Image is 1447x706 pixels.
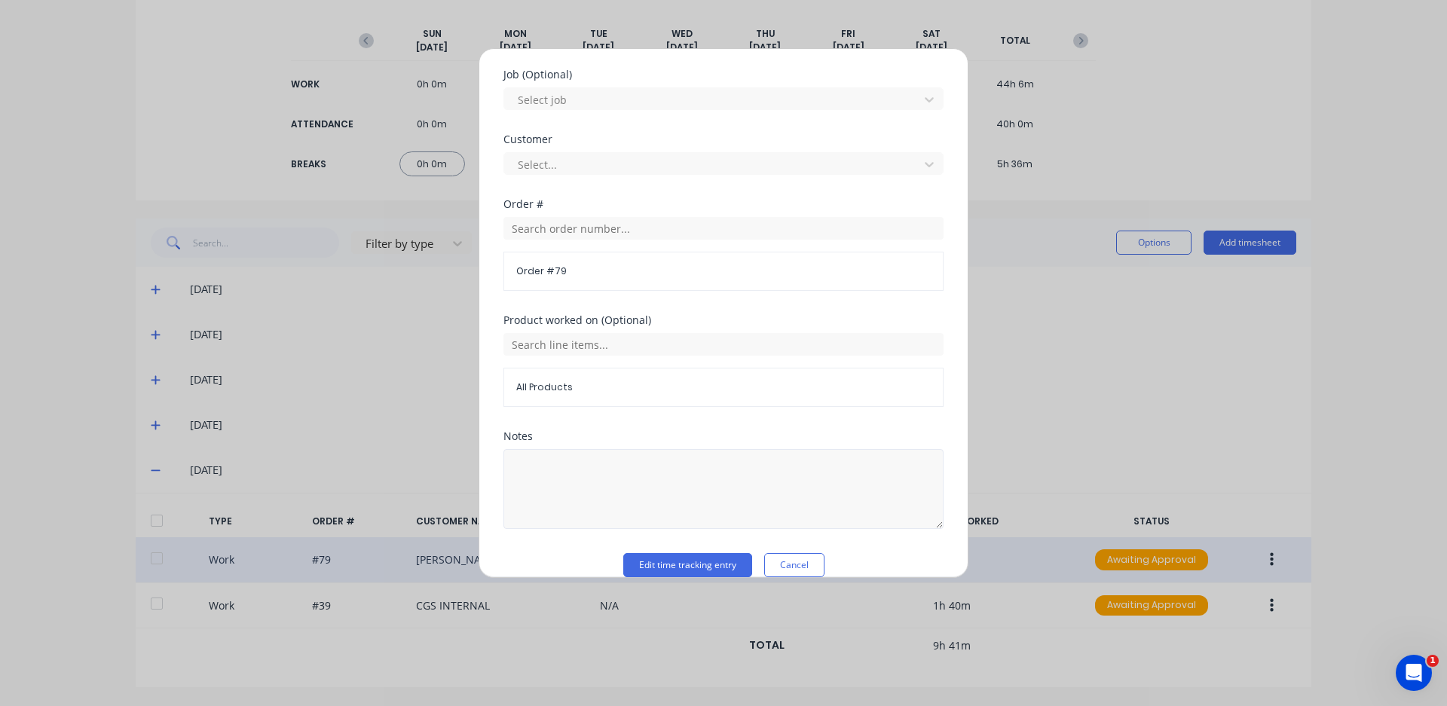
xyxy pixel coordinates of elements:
[31,206,252,222] div: AI Agent and team can help
[174,508,203,518] span: News
[87,508,139,518] span: Messages
[503,333,944,356] input: Search line items...
[226,470,301,530] button: Help
[111,339,191,356] div: Improvement
[31,277,271,307] button: Share it with us
[1396,655,1432,691] iframe: Intercom live chat
[151,470,226,530] button: News
[31,435,271,451] h2: Factory Feature Walkthroughs
[31,191,252,206] div: Ask a question
[30,107,271,133] p: Hi Work
[31,384,243,402] div: Hey, Factory pro there
[516,264,931,278] span: Order # 79
[31,339,105,356] div: New feature
[503,315,944,325] div: Product worked on (Optional)
[15,178,286,235] div: Ask a questionAI Agent and team can help
[15,326,286,414] div: New featureImprovementFactory Weekly Updates - [DATE]Hey, Factory pro there
[623,553,752,577] button: Edit time tracking entry
[30,133,271,158] p: How can we help?
[503,199,944,209] div: Order #
[764,553,824,577] button: Cancel
[503,69,944,80] div: Job (Optional)
[30,29,120,53] img: logo
[1427,655,1439,667] span: 1
[20,508,54,518] span: Home
[503,217,944,240] input: Search order number...
[75,470,151,530] button: Messages
[252,508,276,518] span: Help
[31,255,271,271] h2: Have an idea or feature request?
[259,24,286,51] div: Close
[516,381,931,394] span: All Products
[31,365,243,381] div: Factory Weekly Updates - [DATE]
[503,134,944,145] div: Customer
[503,431,944,442] div: Notes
